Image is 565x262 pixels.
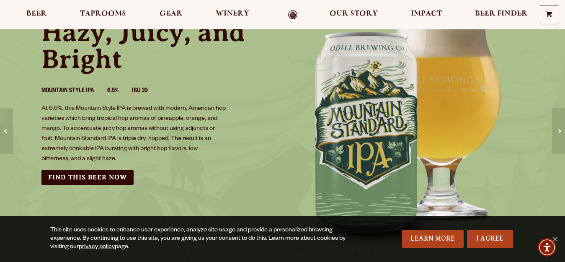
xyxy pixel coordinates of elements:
[75,10,132,20] a: Taprooms
[324,10,383,20] a: Our Story
[160,10,183,17] span: Gear
[467,230,513,248] a: I Agree
[538,238,556,257] div: Accessibility Menu
[80,10,126,17] span: Taprooms
[41,19,273,73] p: Hazy, Juicy, and Bright
[154,10,188,20] a: Gear
[41,86,107,97] li: Mountain Style IPA
[132,86,161,97] li: IBU 39
[41,104,227,164] p: At 6.5%, this Mountain Style IPA is brewed with modern, American hop varieties which bring tropic...
[216,10,249,17] span: Winery
[405,10,447,20] a: Impact
[402,230,464,248] a: Learn More
[210,10,255,20] a: Winery
[411,10,442,17] span: Impact
[79,244,115,251] a: privacy policy
[330,10,378,17] span: Our Story
[107,86,132,97] li: 6.5%
[41,170,134,185] a: Find this Beer Now
[470,10,533,20] a: Beer Finder
[21,10,52,20] a: Beer
[277,10,309,20] a: Odell Home
[26,10,47,17] span: Beer
[50,226,364,252] div: This site uses cookies to enhance user experience, analyze site usage and provide a personalized ...
[475,10,528,17] span: Beer Finder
